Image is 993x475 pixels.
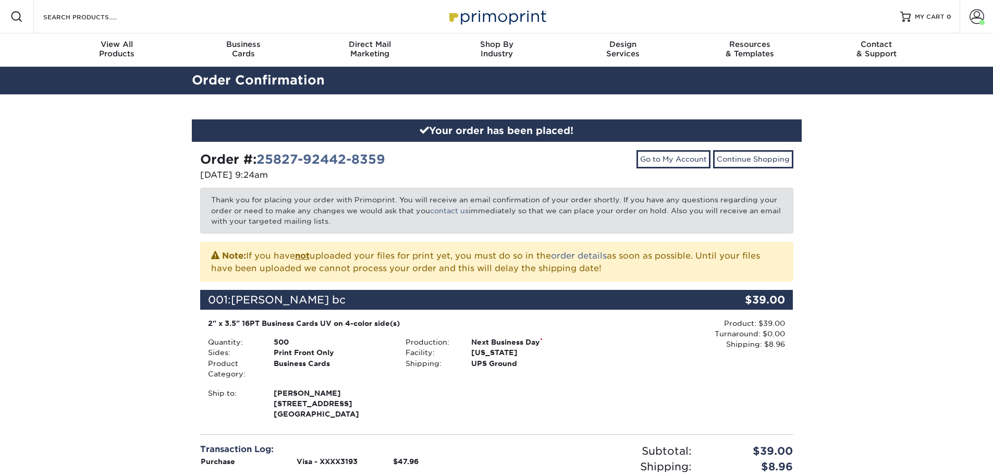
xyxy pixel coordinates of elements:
[200,337,266,347] div: Quantity:
[398,358,463,369] div: Shipping:
[915,13,945,21] span: MY CART
[200,388,266,420] div: Ship to:
[398,337,463,347] div: Production:
[813,33,940,67] a: Contact& Support
[200,152,385,167] strong: Order #:
[433,40,560,49] span: Shop By
[551,251,607,261] a: order details
[463,347,595,358] div: [US_STATE]
[560,40,686,49] span: Design
[694,290,793,310] div: $39.00
[430,206,469,215] a: contact us
[274,388,390,419] strong: [GEOGRAPHIC_DATA]
[256,152,385,167] a: 25827-92442-8359
[686,40,813,58] div: & Templates
[274,398,390,409] span: [STREET_ADDRESS]
[266,358,398,380] div: Business Cards
[180,40,307,58] div: Cards
[266,337,398,347] div: 500
[433,33,560,67] a: Shop ByIndustry
[222,251,246,261] strong: Note:
[180,33,307,67] a: BusinessCards
[192,119,802,142] div: Your order has been placed!
[54,40,180,49] span: View All
[813,40,940,58] div: & Support
[307,33,433,67] a: Direct MailMarketing
[307,40,433,58] div: Marketing
[42,10,144,23] input: SEARCH PRODUCTS.....
[463,337,595,347] div: Next Business Day
[497,459,700,474] div: Shipping:
[200,188,793,233] p: Thank you for placing your order with Primoprint. You will receive an email confirmation of your ...
[295,251,310,261] b: not
[274,388,390,398] span: [PERSON_NAME]
[497,443,700,459] div: Subtotal:
[200,169,489,181] p: [DATE] 9:24am
[433,40,560,58] div: Industry
[700,443,801,459] div: $39.00
[201,457,235,466] strong: Purchase
[636,150,710,168] a: Go to My Account
[208,318,588,328] div: 2" x 3.5" 16PT Business Cards UV on 4-color side(s)
[200,443,489,456] div: Transaction Log:
[686,40,813,49] span: Resources
[713,150,793,168] a: Continue Shopping
[463,358,595,369] div: UPS Ground
[813,40,940,49] span: Contact
[200,290,694,310] div: 001:
[184,71,810,90] h2: Order Confirmation
[200,358,266,380] div: Product Category:
[54,40,180,58] div: Products
[445,5,549,28] img: Primoprint
[307,40,433,49] span: Direct Mail
[54,33,180,67] a: View AllProducts
[266,347,398,358] div: Print Front Only
[211,249,782,275] p: If you have uploaded your files for print yet, you must do so in the as soon as possible. Until y...
[686,33,813,67] a: Resources& Templates
[231,294,346,306] span: [PERSON_NAME] bc
[398,347,463,358] div: Facility:
[595,318,785,350] div: Product: $39.00 Turnaround: $0.00 Shipping: $8.96
[947,13,951,20] span: 0
[560,33,686,67] a: DesignServices
[393,457,419,466] strong: $47.96
[200,347,266,358] div: Sides:
[560,40,686,58] div: Services
[180,40,307,49] span: Business
[700,459,801,474] div: $8.96
[297,457,358,466] strong: Visa - XXXX3193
